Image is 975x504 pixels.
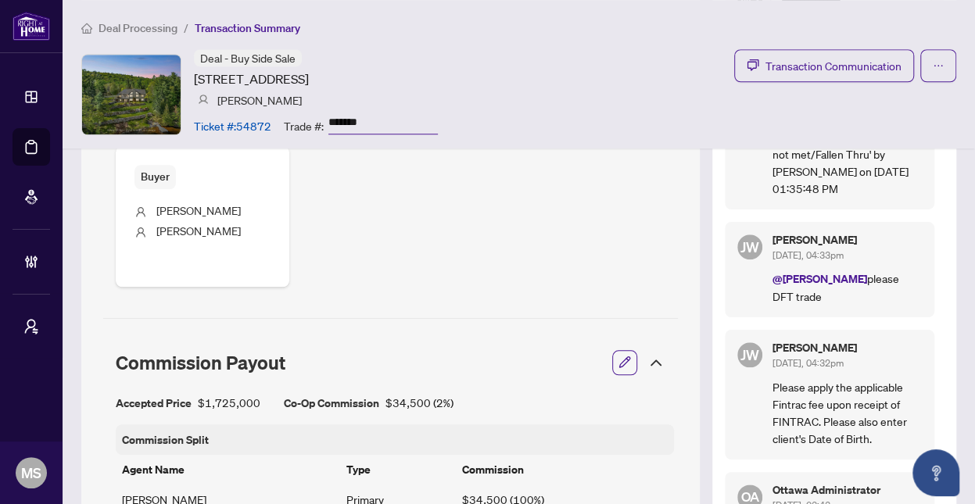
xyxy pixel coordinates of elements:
[195,21,300,35] span: Transaction Summary
[13,12,50,41] img: logo
[912,449,959,496] button: Open asap
[116,351,285,374] span: Commission Payout
[217,91,302,109] article: [PERSON_NAME]
[740,236,759,258] span: JW
[103,341,678,384] div: Commission Payout
[340,455,456,484] th: Type
[99,21,177,35] span: Deal Processing
[116,394,260,412] div: $1,725,000
[772,128,922,197] p: Trade was finalized as 'Cond. not met/Fallen Thru' by [PERSON_NAME] on [DATE] 01:35:48 PM
[772,357,843,369] span: [DATE], 04:32pm
[765,57,902,75] span: Transaction Communication
[198,95,209,105] img: svg%3e
[284,117,324,134] article: Trade #:
[734,49,914,82] button: Transaction Communication
[772,271,866,286] span: @[PERSON_NAME]
[184,19,188,37] li: /
[772,342,922,353] h5: [PERSON_NAME]
[81,23,92,34] span: home
[116,394,192,412] article: Accepted Price
[21,462,41,484] span: MS
[82,55,181,134] img: IMG-X12182035_1.jpg
[772,234,922,245] h5: [PERSON_NAME]
[933,60,944,71] span: ellipsis
[772,378,922,447] p: Please apply the applicable Fintrac fee upon receipt of FINTRAC. Please also enter client's Date ...
[456,455,675,484] th: Commission
[284,394,379,412] article: Co-Op Commission
[200,51,296,65] span: Deal - Buy Side Sale
[156,203,241,217] span: [PERSON_NAME]
[122,431,209,449] article: Commission Split
[116,455,340,484] th: Agent Name
[194,70,309,88] article: [STREET_ADDRESS]
[772,270,922,305] p: please DFT trade
[23,319,39,334] span: user-switch
[156,223,241,238] span: [PERSON_NAME]
[284,394,453,412] div: $34,500 ( 2% )
[772,484,922,495] h5: Ottawa Administrator
[740,344,759,366] span: JW
[194,117,271,134] article: Ticket #: 54872
[772,249,843,261] span: [DATE], 04:33pm
[134,165,176,189] span: Buyer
